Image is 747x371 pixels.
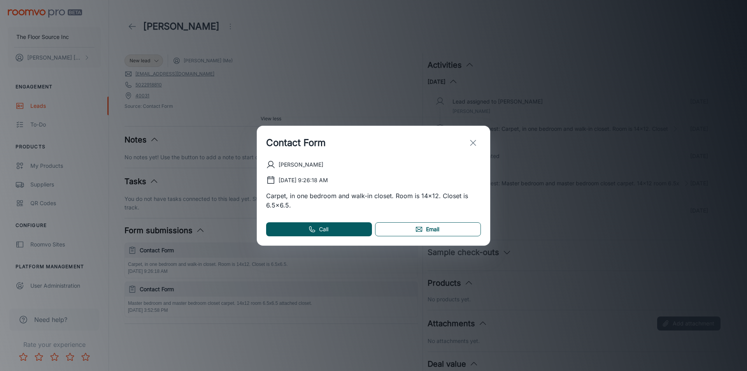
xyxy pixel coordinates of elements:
p: Carpet, in one bedroom and walk-in closet. Room is 14x12. Closet is 6.5x6.5. [266,191,481,210]
h1: Contact Form [266,136,326,150]
a: Email [375,222,481,236]
button: exit [465,135,481,151]
p: [DATE] 9:26:18 AM [279,176,328,185]
a: Call [266,222,372,236]
p: [PERSON_NAME] [279,160,323,169]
